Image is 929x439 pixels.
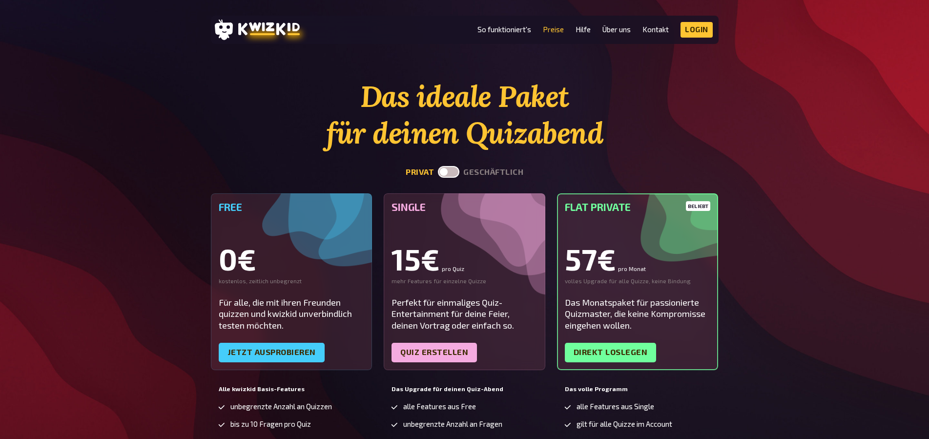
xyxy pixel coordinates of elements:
h5: Free [219,201,365,213]
div: volles Upgrade für alle Quizze, keine Bindung [565,277,711,285]
h5: Alle kwizkid Basis-Features [219,386,365,393]
span: gilt für alle Quizze im Account [577,420,672,428]
div: 15€ [392,244,537,273]
div: 0€ [219,244,365,273]
h5: Single [392,201,537,213]
span: unbegrenzte Anzahl an Fragen [403,420,502,428]
span: alle Features aus Single [577,402,654,411]
a: Direkt loslegen [565,343,657,362]
div: 57€ [565,244,711,273]
h5: Das Upgrade für deinen Quiz-Abend [392,386,537,393]
a: Preise [543,25,564,34]
div: Perfekt für einmaliges Quiz-Entertainment für deine Feier, deinen Vortrag oder einfach so. [392,297,537,331]
a: So funktioniert's [477,25,531,34]
div: Für alle, die mit ihren Freunden quizzen und kwizkid unverbindlich testen möchten. [219,297,365,331]
a: Kontakt [642,25,669,34]
h5: Das volle Programm [565,386,711,393]
span: unbegrenzte Anzahl an Quizzen [230,402,332,411]
h1: Das ideale Paket für deinen Quizabend [211,78,719,151]
small: pro Monat [618,266,646,272]
span: alle Features aus Free [403,402,476,411]
button: geschäftlich [463,167,523,177]
span: bis zu 10 Fragen pro Quiz [230,420,311,428]
div: mehr Features für einzelne Quizze [392,277,537,285]
a: Jetzt ausprobieren [219,343,325,362]
button: privat [406,167,434,177]
a: Hilfe [576,25,591,34]
a: Login [681,22,713,38]
h5: Flat Private [565,201,711,213]
small: pro Quiz [442,266,464,272]
div: kostenlos, zeitlich unbegrenzt [219,277,365,285]
a: Quiz erstellen [392,343,477,362]
a: Über uns [602,25,631,34]
div: Das Monatspaket für passionierte Quizmaster, die keine Kompromisse eingehen wollen. [565,297,711,331]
